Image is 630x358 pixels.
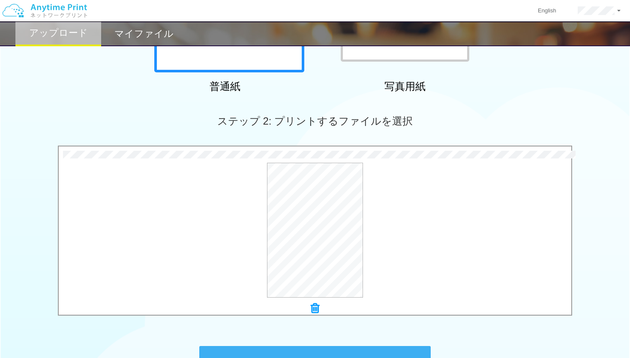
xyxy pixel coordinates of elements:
span: ステップ 2: プリントするファイルを選択 [217,115,413,127]
h2: マイファイル [114,29,174,39]
h2: 写真用紙 [330,81,480,92]
h2: アップロード [29,28,88,38]
h2: 普通紙 [150,81,300,92]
